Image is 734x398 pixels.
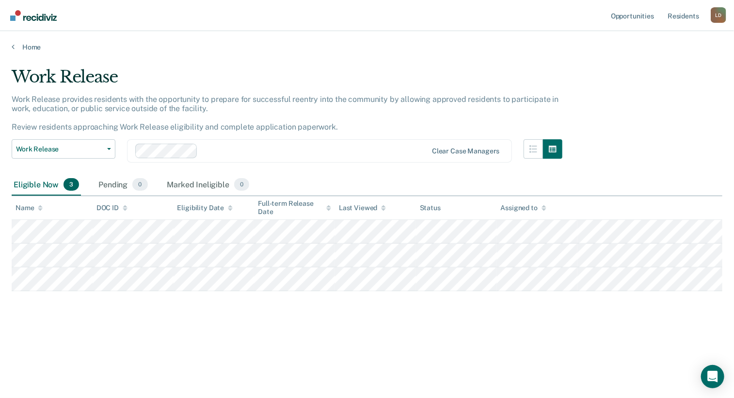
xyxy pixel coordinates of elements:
[165,174,252,196] div: Marked Ineligible0
[16,145,103,153] span: Work Release
[339,204,386,212] div: Last Viewed
[132,178,147,191] span: 0
[12,95,558,132] p: Work Release provides residents with the opportunity to prepare for successful reentry into the c...
[12,67,562,95] div: Work Release
[96,204,128,212] div: DOC ID
[711,7,726,23] button: Profile dropdown button
[432,147,499,155] div: Clear case managers
[701,365,724,388] div: Open Intercom Messenger
[64,178,79,191] span: 3
[501,204,546,212] div: Assigned to
[420,204,441,212] div: Status
[10,10,57,21] img: Recidiviz
[12,139,115,159] button: Work Release
[234,178,249,191] span: 0
[12,174,81,196] div: Eligible Now3
[258,199,331,216] div: Full-term Release Date
[711,7,726,23] div: L D
[177,204,233,212] div: Eligibility Date
[16,204,43,212] div: Name
[12,43,722,51] a: Home
[96,174,149,196] div: Pending0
